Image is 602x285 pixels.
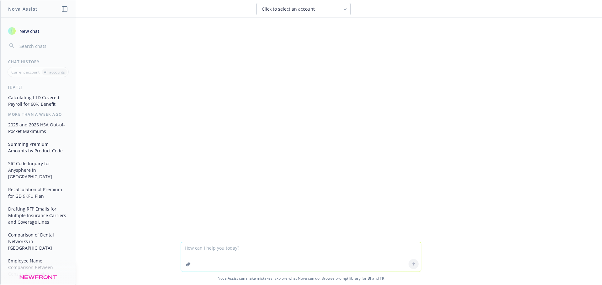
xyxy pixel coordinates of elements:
span: Nova Assist can make mistakes. Explore what Nova can do: Browse prompt library for and [3,272,599,285]
span: Click to select an account [262,6,315,12]
button: SIC Code Inquiry for Anysphere in [GEOGRAPHIC_DATA] [6,158,71,182]
button: Drafting RFP Emails for Multiple Insurance Carriers and Coverage Lines [6,204,71,227]
button: Comparison of Dental Networks in [GEOGRAPHIC_DATA] [6,230,71,253]
button: New chat [6,25,71,37]
button: Summing Premium Amounts by Product Code [6,139,71,156]
button: Click to select an account [256,3,351,15]
a: BI [367,276,371,281]
button: Employee Name Comparison Between Census and Invoice [6,256,71,279]
input: Search chats [18,42,68,50]
button: Calculating LTD Covered Payroll for 60% Benefit [6,92,71,109]
button: 2025 and 2026 HSA Out-of-Pocket Maximums [6,120,71,136]
button: Recalculation of Premium for GD 9KFU Plan [6,184,71,201]
a: TR [380,276,384,281]
div: [DATE] [1,84,76,90]
p: Current account [11,69,40,75]
div: Chat History [1,59,76,64]
span: New chat [18,28,40,34]
h1: Nova Assist [8,6,38,12]
p: All accounts [44,69,65,75]
div: More than a week ago [1,112,76,117]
